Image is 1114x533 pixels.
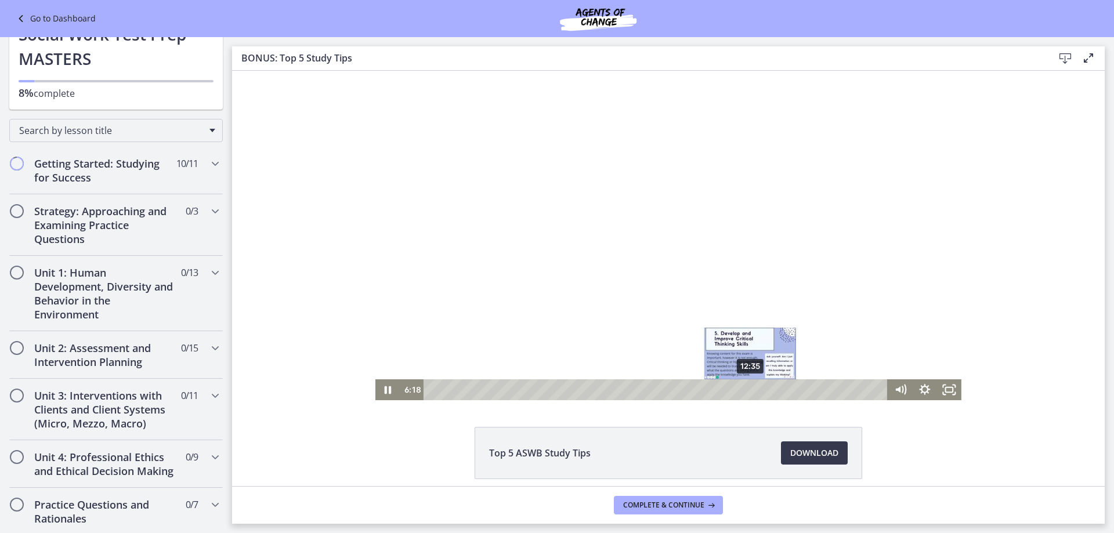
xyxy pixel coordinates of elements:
[186,450,198,464] span: 0 / 9
[34,157,176,184] h2: Getting Started: Studying for Success
[614,496,723,514] button: Complete & continue
[232,71,1105,400] iframe: Video Lesson
[790,446,838,460] span: Download
[489,446,591,460] span: Top 5 ASWB Study Tips
[656,309,681,329] button: Mute
[176,157,198,171] span: 10 / 11
[34,498,176,525] h2: Practice Questions and Rationales
[241,51,1035,65] h3: BONUS: Top 5 Study Tips
[34,266,176,321] h2: Unit 1: Human Development, Diversity and Behavior in the Environment
[34,450,176,478] h2: Unit 4: Professional Ethics and Ethical Decision Making
[705,309,729,329] button: Fullscreen
[781,441,848,465] a: Download
[181,341,198,355] span: 0 / 15
[623,501,704,510] span: Complete & continue
[34,341,176,369] h2: Unit 2: Assessment and Intervention Planning
[34,389,176,430] h2: Unit 3: Interventions with Clients and Client Systems (Micro, Mezzo, Macro)
[19,86,34,100] span: 8%
[19,86,214,100] p: complete
[181,266,198,280] span: 0 / 13
[681,309,705,329] button: Show settings menu
[181,389,198,403] span: 0 / 11
[186,204,198,218] span: 0 / 3
[9,119,223,142] div: Search by lesson title
[19,124,204,137] span: Search by lesson title
[34,204,176,246] h2: Strategy: Approaching and Examining Practice Questions
[186,498,198,512] span: 0 / 7
[529,5,668,32] img: Agents of Change
[14,12,96,26] a: Go to Dashboard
